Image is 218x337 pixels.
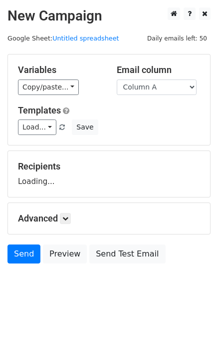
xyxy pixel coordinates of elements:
[72,119,98,135] button: Save
[18,119,56,135] a: Load...
[18,105,61,115] a: Templates
[18,161,200,187] div: Loading...
[52,34,119,42] a: Untitled spreadsheet
[7,34,119,42] small: Google Sheet:
[18,64,102,75] h5: Variables
[18,161,200,172] h5: Recipients
[18,213,200,224] h5: Advanced
[7,244,40,263] a: Send
[144,33,211,44] span: Daily emails left: 50
[117,64,201,75] h5: Email column
[144,34,211,42] a: Daily emails left: 50
[43,244,87,263] a: Preview
[7,7,211,24] h2: New Campaign
[18,79,79,95] a: Copy/paste...
[89,244,165,263] a: Send Test Email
